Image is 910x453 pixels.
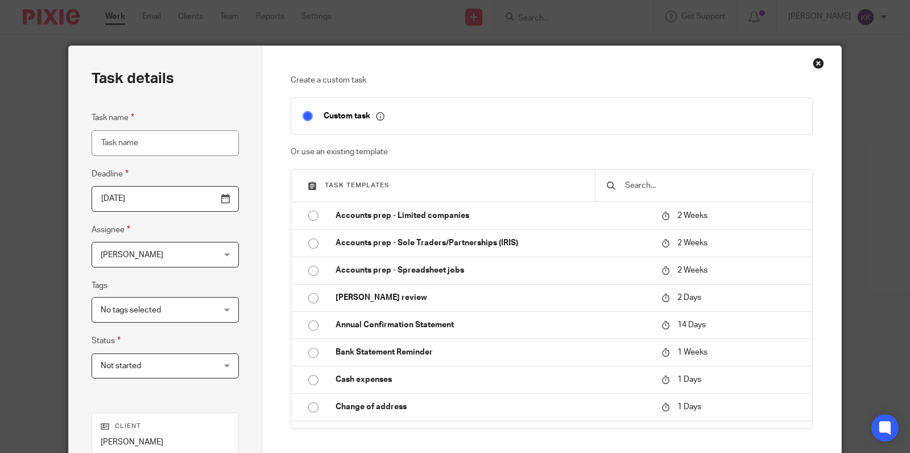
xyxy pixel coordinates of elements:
p: Client [101,422,230,431]
p: Charitable Company Annual Accounts & Corporation Tax Return [336,429,651,440]
input: Pick a date [92,186,239,212]
label: Task name [92,111,134,124]
label: Tags [92,280,107,291]
div: Close this dialog window [813,57,824,69]
p: Annual Confirmation Statement [336,319,651,331]
span: Task templates [325,182,390,188]
span: 1 Days [677,376,701,384]
label: Deadline [92,167,129,180]
span: 2 Weeks [677,239,708,247]
p: Cash expenses [336,374,651,385]
p: Accounts prep - Sole Traders/Partnerships (IRIS) [336,237,651,249]
p: [PERSON_NAME] review [336,292,651,303]
input: Task name [92,130,239,156]
label: Assignee [92,223,130,236]
span: 2 Weeks [677,212,708,220]
span: 2 Days [677,294,701,302]
p: Create a custom task [291,75,813,86]
span: 1 Days [677,403,701,411]
p: Bank Statement Reminder [336,347,651,358]
p: Change of address [336,401,651,413]
p: [PERSON_NAME] [101,436,230,448]
input: Search... [624,179,801,192]
span: 2 Weeks [677,266,708,274]
p: Custom task [324,111,384,121]
span: [PERSON_NAME] [101,251,163,259]
h2: Task details [92,69,174,88]
p: Or use an existing template [291,146,813,158]
span: No tags selected [101,306,161,314]
span: 14 Days [677,321,706,329]
span: 1 Weeks [677,348,708,356]
label: Status [92,334,121,347]
p: Accounts prep - Limited companies [336,210,651,221]
span: Not started [101,362,141,370]
p: Accounts prep - Spreadsheet jobs [336,265,651,276]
